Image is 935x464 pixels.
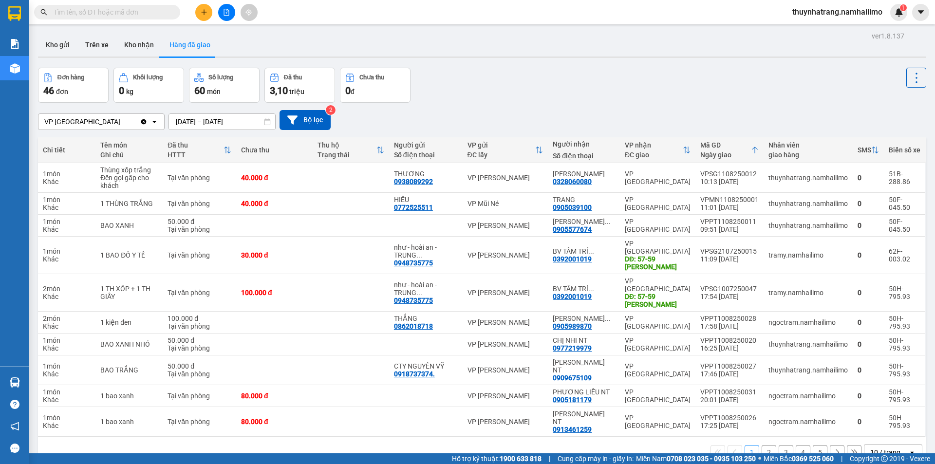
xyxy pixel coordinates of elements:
div: VP [PERSON_NAME] [467,289,543,297]
span: notification [10,422,19,431]
div: ngoctram.namhailimo [768,418,848,426]
span: Miền Nam [636,453,756,464]
span: CC : [112,65,126,75]
div: 0905989870 [553,322,592,330]
th: Toggle SortBy [695,137,764,163]
div: 0905577674 [553,225,592,233]
div: 1 món [43,414,91,422]
div: VP nhận [625,141,683,149]
div: 50.000 đ [168,218,231,225]
div: ver 1.8.137 [872,31,904,41]
div: Khác [43,370,91,378]
button: plus [195,4,212,21]
div: 0 [858,200,879,207]
div: 30.000 đ [241,251,308,259]
div: Tại văn phòng [168,225,231,233]
div: THẮNG [394,315,458,322]
div: Đã thu [168,141,224,149]
div: VP [GEOGRAPHIC_DATA] [625,362,691,378]
div: 0 [858,318,879,326]
th: Toggle SortBy [620,137,695,163]
div: 11:09 [DATE] [700,255,759,263]
div: 17:58 [DATE] [700,322,759,330]
div: VP [GEOGRAPHIC_DATA] [625,218,691,233]
div: 0918737374. [394,370,435,378]
div: VPPT1008250026 [700,414,759,422]
svg: Clear value [140,118,148,126]
div: 100.000 đ [241,289,308,297]
div: CHỊ NHI NT [553,336,615,344]
div: Khác [43,204,91,211]
div: Tại văn phòng [168,344,231,352]
button: Trên xe [77,33,116,56]
div: Khác [43,396,91,404]
span: ... [605,315,611,322]
span: đ [351,88,355,95]
div: 0977219979 [553,344,592,352]
div: 0392001019 [553,293,592,300]
div: KIM ANH NT [553,410,615,426]
div: 10 / trang [870,447,900,457]
div: Tại văn phòng [168,322,231,330]
div: VP [PERSON_NAME] [467,251,543,259]
div: 17:25 [DATE] [700,422,759,429]
span: 46 [43,85,54,96]
div: 80.000 đ [241,392,308,400]
div: HIẾU [394,196,458,204]
div: VPPT1008250027 [700,362,759,370]
div: Tại văn phòng [168,392,231,400]
div: 0 [858,392,879,400]
span: ... [588,247,594,255]
div: tramy.namhailimo [768,251,848,259]
div: 0 [858,289,879,297]
span: 0 [119,85,124,96]
div: ĐC giao [625,151,683,159]
div: 09:51 [DATE] [700,225,759,233]
div: 0909675109 [553,374,592,382]
img: icon-new-feature [895,8,903,17]
div: 0862018718 [394,322,433,330]
div: 17:46 [DATE] [700,370,759,378]
sup: 1 [900,4,907,11]
div: Nhân viên [768,141,848,149]
div: 20:01 [DATE] [700,396,759,404]
th: Toggle SortBy [853,137,884,163]
div: BAO XANH [100,222,158,229]
div: 0392001019 [553,255,592,263]
div: Ngày giao [700,151,751,159]
div: như - hoài an - TRUNG 09171361368 [394,243,458,259]
div: Tại văn phòng [168,251,231,259]
span: ... [588,285,594,293]
div: VP [PERSON_NAME] [114,8,192,32]
div: VP [GEOGRAPHIC_DATA] [625,170,691,186]
div: BAO TRẮNG [100,366,158,374]
div: VPSG2107250015 [700,247,759,255]
div: Trạng thái [318,151,376,159]
button: file-add [218,4,235,21]
img: warehouse-icon [10,63,20,74]
input: Select a date range. [169,114,275,130]
div: 80.000 đ [241,418,308,426]
div: Khác [43,293,91,300]
span: 1 [901,4,905,11]
span: món [207,88,221,95]
div: 62F-003.02 [889,247,920,263]
div: VP [PERSON_NAME] [467,418,543,426]
div: Mã GD [700,141,751,149]
div: 17:54 [DATE] [700,293,759,300]
div: 2 món [43,315,91,322]
span: Cung cấp máy in - giấy in: [558,453,634,464]
span: triệu [289,88,304,95]
div: Người gửi [394,141,458,149]
button: Kho gửi [38,33,77,56]
button: Bộ lọc [280,110,331,130]
div: VPPT1008250031 [700,388,759,396]
sup: 2 [326,105,336,115]
div: MỘNG TRINH NT [553,358,615,374]
button: Chưa thu0đ [340,68,411,103]
div: 50H-795.93 [889,315,920,330]
div: 50H-795.93 [889,388,920,404]
div: BV TÂM TRÍ -TRINH [553,247,615,255]
div: Tại văn phòng [168,200,231,207]
div: Khác [43,344,91,352]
